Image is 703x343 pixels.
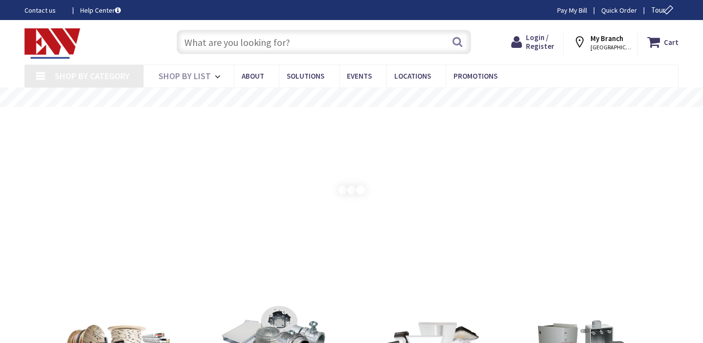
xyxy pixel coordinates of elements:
[454,71,498,81] span: Promotions
[664,33,679,51] strong: Cart
[647,33,679,51] a: Cart
[177,30,471,54] input: What are you looking for?
[394,71,431,81] span: Locations
[263,92,442,103] rs-layer: Free Same Day Pickup at 19 Locations
[590,43,632,51] span: [GEOGRAPHIC_DATA], [GEOGRAPHIC_DATA]
[573,33,629,51] div: My Branch [GEOGRAPHIC_DATA], [GEOGRAPHIC_DATA]
[590,34,623,43] strong: My Branch
[24,5,65,15] a: Contact us
[55,70,130,82] span: Shop By Category
[601,5,637,15] a: Quick Order
[287,71,324,81] span: Solutions
[557,5,587,15] a: Pay My Bill
[511,33,554,51] a: Login / Register
[242,71,264,81] span: About
[526,33,554,51] span: Login / Register
[159,70,211,82] span: Shop By List
[651,5,676,15] span: Tour
[80,5,121,15] a: Help Center
[347,71,372,81] span: Events
[24,28,80,59] img: Electrical Wholesalers, Inc.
